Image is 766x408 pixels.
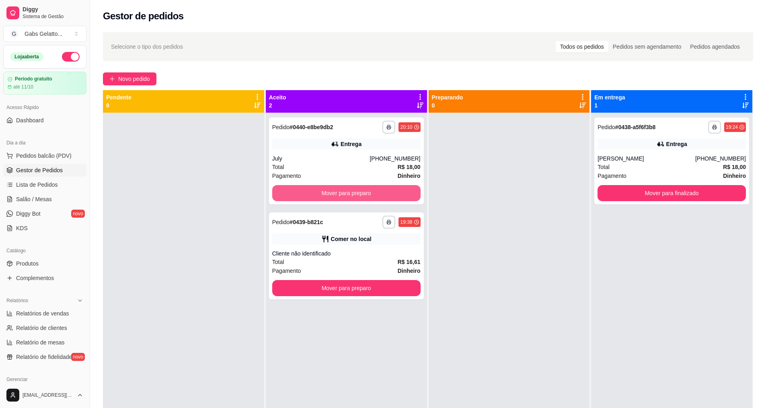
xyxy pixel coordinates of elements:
div: 19:38 [400,219,412,225]
span: Lista de Pedidos [16,181,58,189]
article: Período gratuito [15,76,52,82]
a: DiggySistema de Gestão [3,3,86,23]
a: Complementos [3,272,86,284]
p: Aceito [269,93,286,101]
p: 2 [269,101,286,109]
span: Salão / Mesas [16,195,52,203]
a: Lista de Pedidos [3,178,86,191]
span: Pedido [598,124,615,130]
span: Novo pedido [118,74,150,83]
p: Preparando [432,93,463,101]
a: Relatório de fidelidadenovo [3,350,86,363]
span: G [10,30,18,38]
div: 20:10 [400,124,412,130]
a: Salão / Mesas [3,193,86,206]
div: Pedidos agendados [686,41,744,52]
span: Relatórios de vendas [16,309,69,317]
span: Sistema de Gestão [23,13,83,20]
div: Dia a dia [3,136,86,149]
span: Complementos [16,274,54,282]
button: Alterar Status [62,52,80,62]
strong: Dinheiro [398,268,421,274]
a: Diggy Botnovo [3,207,86,220]
div: Cliente não identificado [272,249,421,258]
p: 0 [432,101,463,109]
a: Relatório de clientes [3,321,86,334]
span: Produtos [16,260,39,268]
span: Pedido [272,219,290,225]
a: Dashboard [3,114,86,127]
span: Diggy Bot [16,210,41,218]
button: Mover para preparo [272,185,421,201]
span: KDS [16,224,28,232]
span: plus [109,76,115,82]
span: Diggy [23,6,83,13]
strong: Dinheiro [723,173,746,179]
span: Relatório de mesas [16,338,65,346]
div: Acesso Rápido [3,101,86,114]
span: Total [272,258,284,266]
p: 1 [594,101,625,109]
a: KDS [3,222,86,235]
article: até 11/10 [13,84,33,90]
strong: R$ 18,00 [723,164,746,170]
div: [PERSON_NAME] [598,155,695,163]
h2: Gestor de pedidos [103,10,184,23]
div: 19:24 [726,124,738,130]
div: Gerenciar [3,373,86,386]
p: 0 [106,101,131,109]
p: Em entrega [594,93,625,101]
strong: # 0438-a5f6f3b8 [615,124,655,130]
div: [PHONE_NUMBER] [370,155,420,163]
span: Pedido [272,124,290,130]
button: Pedidos balcão (PDV) [3,149,86,162]
div: Comer no local [331,235,372,243]
div: Catálogo [3,244,86,257]
div: Entrega [341,140,361,148]
button: Mover para finalizado [598,185,746,201]
strong: Dinheiro [398,173,421,179]
div: July [272,155,370,163]
div: Pedidos sem agendamento [608,41,686,52]
span: Relatório de clientes [16,324,67,332]
span: [EMAIL_ADDRESS][DOMAIN_NAME] [23,392,74,398]
div: [PHONE_NUMBER] [695,155,746,163]
span: Total [272,163,284,171]
span: Selecione o tipo dos pedidos [111,42,183,51]
strong: R$ 18,00 [398,164,421,170]
a: Gestor de Pedidos [3,164,86,177]
span: Dashboard [16,116,44,124]
button: Select a team [3,26,86,42]
div: Entrega [666,140,687,148]
a: Relatório de mesas [3,336,86,349]
strong: # 0440-e8be9db2 [290,124,333,130]
a: Período gratuitoaté 11/10 [3,72,86,95]
span: Pagamento [598,171,626,180]
strong: # 0439-b821c [290,219,323,225]
span: Pedidos balcão (PDV) [16,152,72,160]
p: Pendente [106,93,131,101]
span: Relatórios [6,297,28,304]
div: Loja aberta [10,52,43,61]
span: Relatório de fidelidade [16,353,72,361]
span: Pagamento [272,266,301,275]
a: Produtos [3,257,86,270]
strong: R$ 16,61 [398,259,421,265]
span: Gestor de Pedidos [16,166,63,174]
button: [EMAIL_ADDRESS][DOMAIN_NAME] [3,385,86,405]
a: Relatórios de vendas [3,307,86,320]
div: Todos os pedidos [556,41,608,52]
span: Pagamento [272,171,301,180]
span: Total [598,163,610,171]
button: Novo pedido [103,72,156,85]
div: Gabs Gelatto ... [25,30,62,38]
button: Mover para preparo [272,280,421,296]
